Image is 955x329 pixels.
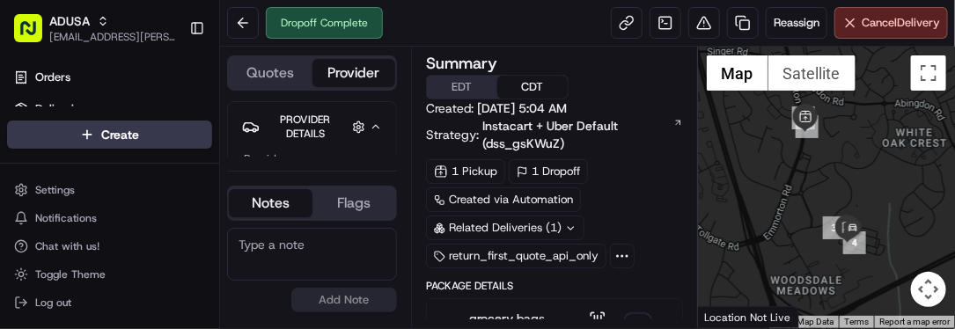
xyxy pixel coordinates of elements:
a: Instacart + Uber Default (dss_gsKWuZ) [482,117,683,152]
a: Report a map error [879,317,950,326]
div: Strategy: [426,117,683,152]
button: CancelDelivery [834,7,948,39]
button: ADUSA[EMAIL_ADDRESS][PERSON_NAME][DOMAIN_NAME] [7,7,182,49]
button: Toggle Theme [7,262,212,287]
a: Open this area in Google Maps (opens a new window) [702,305,760,328]
div: return_first_quote_api_only [426,244,606,268]
button: Notifications [7,206,212,230]
button: Settings [7,178,212,202]
button: Notes [229,189,312,217]
a: Created via Automation [426,187,581,212]
div: 1 Pickup [426,159,505,184]
button: Toggle fullscreen view [911,55,946,91]
button: Map camera controls [911,272,946,307]
button: CDT [497,76,568,99]
div: 1 Dropoff [509,159,588,184]
button: Map Data [797,316,834,328]
span: Orders [35,69,70,85]
a: Deliveries [7,95,212,123]
span: Deliveries [35,101,85,117]
a: Orders [7,63,212,91]
span: grocery bags [469,310,545,327]
img: Google [702,305,760,328]
div: 3 [823,216,846,239]
span: Reassign [774,15,819,31]
span: Cancel Delivery [862,15,940,31]
a: Terms (opens in new tab) [844,317,869,326]
button: Create [7,121,212,149]
button: Show street map [707,55,768,91]
span: Create [101,126,139,143]
button: EDT [427,76,497,99]
span: Notifications [35,211,97,225]
span: [DATE] 5:04 AM [477,100,567,116]
div: 4 [843,231,866,254]
a: Powered byPylon [124,61,213,75]
span: Pylon [175,62,213,75]
span: Toggle Theme [35,267,106,281]
button: Reassign [766,7,827,39]
div: Location Not Live [698,306,799,328]
button: Provider Details [242,109,382,144]
span: Provider [244,151,287,167]
span: Settings [35,183,75,197]
span: Chat with us! [35,239,99,253]
button: Quotes [229,59,312,87]
span: Created: [426,99,567,117]
h3: Summary [426,55,497,71]
div: Related Deliveries (1) [426,216,584,240]
button: Show satellite imagery [768,55,856,91]
button: ADUSA [49,12,90,30]
button: Flags [312,189,396,217]
span: Provider Details [280,113,330,141]
button: Log out [7,290,212,315]
span: Log out [35,296,71,310]
div: Package Details [426,279,683,293]
button: Chat with us! [7,234,212,259]
span: Instacart + Uber Default (dss_gsKWuZ) [482,117,672,152]
button: [EMAIL_ADDRESS][PERSON_NAME][DOMAIN_NAME] [49,30,175,44]
button: Provider [312,59,396,87]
